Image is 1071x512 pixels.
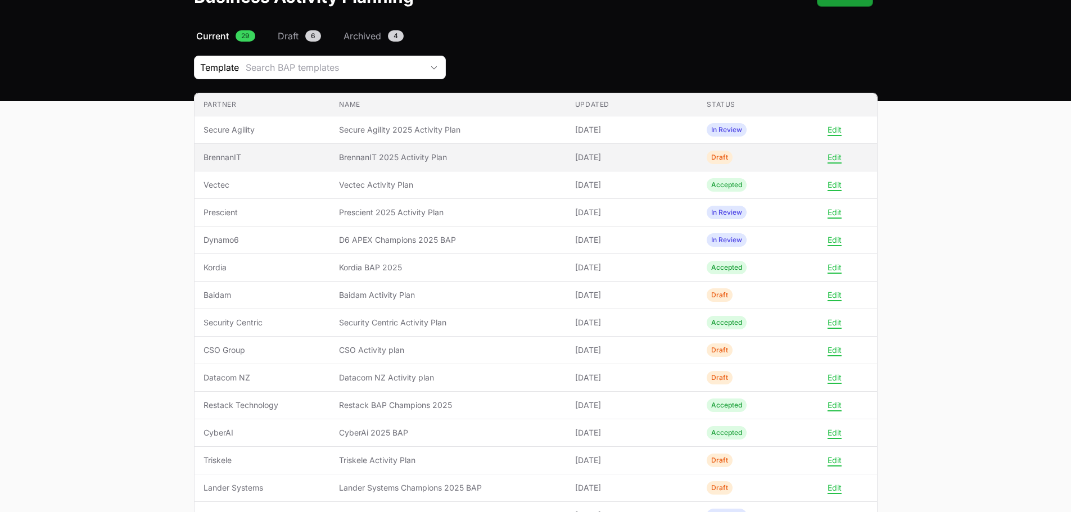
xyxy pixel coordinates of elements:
[204,317,322,328] span: Security Centric
[344,29,381,43] span: Archived
[339,372,557,383] span: Datacom NZ Activity plan
[575,400,689,411] span: [DATE]
[566,93,698,116] th: Updated
[828,318,842,328] button: Edit
[339,317,557,328] span: Security Centric Activity Plan
[828,345,842,355] button: Edit
[204,262,322,273] span: Kordia
[204,482,322,493] span: Lander Systems
[575,317,689,328] span: [DATE]
[575,207,689,218] span: [DATE]
[575,152,689,163] span: [DATE]
[828,428,842,438] button: Edit
[575,124,689,135] span: [DATE]
[204,427,322,438] span: CyberAI
[339,482,557,493] span: Lander Systems Champions 2025 BAP
[575,234,689,246] span: [DATE]
[339,152,557,163] span: BrennanIT 2025 Activity Plan
[330,93,566,116] th: Name
[341,29,406,43] a: Archived4
[339,289,557,301] span: Baidam Activity Plan
[828,483,842,493] button: Edit
[575,345,689,356] span: [DATE]
[275,29,323,43] a: Draft6
[828,180,842,190] button: Edit
[339,124,557,135] span: Secure Agility 2025 Activity Plan
[828,373,842,383] button: Edit
[828,262,842,273] button: Edit
[575,262,689,273] span: [DATE]
[828,400,842,410] button: Edit
[194,56,878,79] section: Business Activity Plan Filters
[828,455,842,465] button: Edit
[196,29,229,43] span: Current
[575,427,689,438] span: [DATE]
[339,400,557,411] span: Restack BAP Champions 2025
[204,400,322,411] span: Restack Technology
[194,29,878,43] nav: Business Activity Plan Navigation navigation
[828,125,842,135] button: Edit
[575,372,689,383] span: [DATE]
[278,29,299,43] span: Draft
[204,207,322,218] span: Prescient
[828,235,842,245] button: Edit
[339,262,557,273] span: Kordia BAP 2025
[339,179,557,191] span: Vectec Activity Plan
[339,455,557,466] span: Triskele Activity Plan
[236,30,255,42] span: 29
[239,56,445,79] button: Search BAP templates
[388,30,404,42] span: 4
[339,427,557,438] span: CyberAi 2025 BAP
[204,345,322,356] span: CSO Group
[194,29,257,43] a: Current29
[195,93,331,116] th: Partner
[204,455,322,466] span: Triskele
[339,234,557,246] span: D6 APEX Champions 2025 BAP
[204,152,322,163] span: BrennanIT
[575,482,689,493] span: [DATE]
[204,372,322,383] span: Datacom NZ
[339,207,557,218] span: Prescient 2025 Activity Plan
[828,152,842,162] button: Edit
[339,345,557,356] span: CSO Activity plan
[828,207,842,218] button: Edit
[305,30,321,42] span: 6
[204,179,322,191] span: Vectec
[204,124,322,135] span: Secure Agility
[195,61,239,74] span: Template
[698,93,830,116] th: Status
[575,289,689,301] span: [DATE]
[575,455,689,466] span: [DATE]
[204,289,322,301] span: Baidam
[204,234,322,246] span: Dynamo6
[575,179,689,191] span: [DATE]
[828,290,842,300] button: Edit
[246,61,423,74] div: Search BAP templates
